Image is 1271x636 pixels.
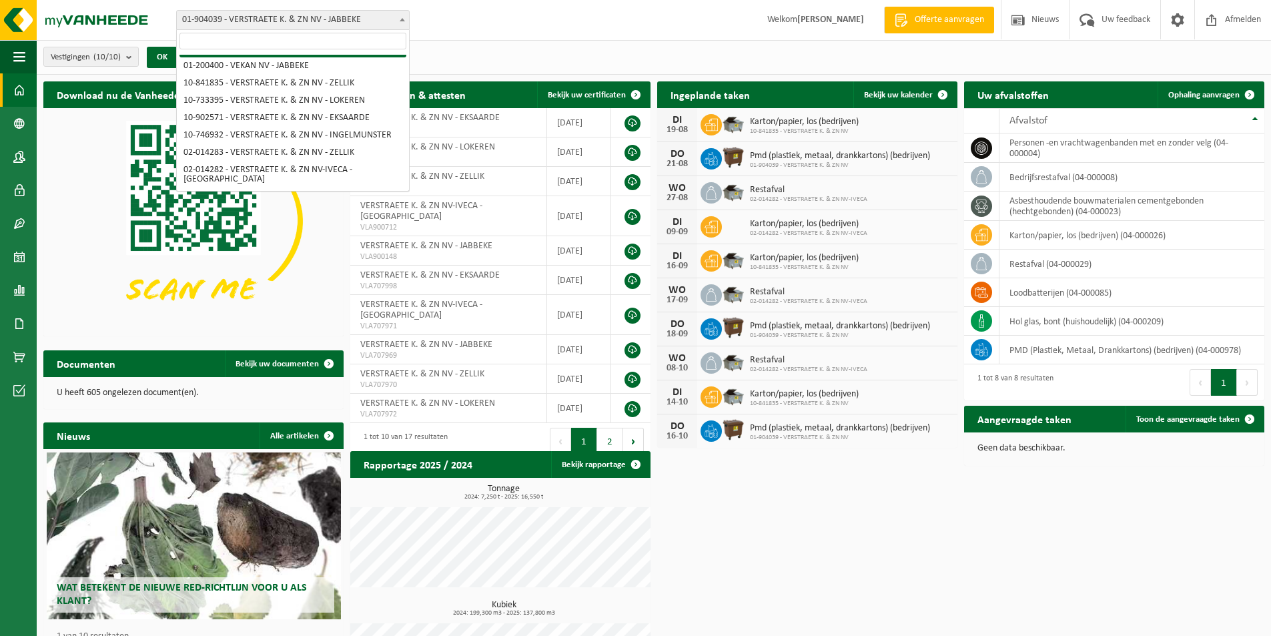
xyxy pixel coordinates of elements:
[176,10,410,30] span: 01-904039 - VERSTRAETE K. & ZN NV - JABBEKE
[597,428,623,454] button: 2
[43,422,103,448] h2: Nieuws
[547,167,611,196] td: [DATE]
[722,146,745,169] img: WB-1100-HPE-BN-01
[722,112,745,135] img: WB-5000-GAL-GY-01
[664,217,691,228] div: DI
[722,282,745,305] img: WB-5000-GAL-GY-01
[664,149,691,160] div: DO
[750,355,867,366] span: Restafval
[357,485,651,501] h3: Tonnage
[360,222,536,233] span: VLA900712
[750,434,930,442] span: 01-904039 - VERSTRAETE K. & ZN NV
[797,15,864,25] strong: [PERSON_NAME]
[664,228,691,237] div: 09-09
[664,160,691,169] div: 21-08
[1136,415,1240,424] span: Toon de aangevraagde taken
[750,298,867,306] span: 02-014282 - VERSTRAETE K. & ZN NV-IVECA
[999,250,1264,278] td: restafval (04-000029)
[179,75,406,92] li: 10-841835 - VERSTRAETE K. & ZN NV - ZELLIK
[664,262,691,271] div: 16-09
[571,428,597,454] button: 1
[548,91,626,99] span: Bekijk uw certificaten
[360,321,536,332] span: VLA707971
[57,583,307,606] span: Wat betekent de nieuwe RED-richtlijn voor u als klant?
[722,350,745,373] img: WB-5000-GAL-GY-01
[350,81,479,107] h2: Certificaten & attesten
[1237,369,1258,396] button: Next
[360,123,536,134] span: VLA900710
[360,398,495,408] span: VERSTRAETE K. & ZN NV - LOKEREN
[357,601,651,617] h3: Kubiek
[43,350,129,376] h2: Documenten
[179,92,406,109] li: 10-733395 - VERSTRAETE K. & ZN NV - LOKEREN
[964,81,1062,107] h2: Uw afvalstoffen
[360,409,536,420] span: VLA707972
[664,125,691,135] div: 19-08
[360,113,500,123] span: VERSTRAETE K. & ZN NV - EKSAARDE
[547,266,611,295] td: [DATE]
[999,278,1264,307] td: loodbatterijen (04-000085)
[179,144,406,162] li: 02-014283 - VERSTRAETE K. & ZN NV - ZELLIK
[999,307,1264,336] td: hol glas, bont (huishoudelijk) (04-000209)
[750,389,859,400] span: Karton/papier, los (bedrijven)
[547,295,611,335] td: [DATE]
[360,340,492,350] span: VERSTRAETE K. & ZN NV - JABBEKE
[179,162,406,188] li: 02-014282 - VERSTRAETE K. & ZN NV-IVECA - [GEOGRAPHIC_DATA]
[1211,369,1237,396] button: 1
[360,172,484,182] span: VERSTRAETE K. & ZN NV - ZELLIK
[657,81,763,107] h2: Ingeplande taken
[750,321,930,332] span: Pmd (plastiek, metaal, drankkartons) (bedrijven)
[999,221,1264,250] td: karton/papier, los (bedrijven) (04-000026)
[360,350,536,361] span: VLA707969
[977,444,1251,453] p: Geen data beschikbaar.
[547,236,611,266] td: [DATE]
[664,330,691,339] div: 18-09
[177,11,409,29] span: 01-904039 - VERSTRAETE K. & ZN NV - JABBEKE
[360,252,536,262] span: VLA900148
[750,185,867,196] span: Restafval
[664,353,691,364] div: WO
[722,316,745,339] img: WB-1100-HPE-BN-01
[360,241,492,251] span: VERSTRAETE K. & ZN NV - JABBEKE
[357,610,651,617] span: 2024: 199,300 m3 - 2025: 137,800 m3
[664,387,691,398] div: DI
[547,196,611,236] td: [DATE]
[43,81,222,107] h2: Download nu de Vanheede+ app!
[1158,81,1263,108] a: Ophaling aanvragen
[722,248,745,271] img: WB-5000-GAL-GY-01
[360,270,500,280] span: VERSTRAETE K. & ZN NV - EKSAARDE
[225,350,342,377] a: Bekijk uw documenten
[1009,115,1047,126] span: Afvalstof
[750,366,867,374] span: 02-014282 - VERSTRAETE K. & ZN NV-IVECA
[664,285,691,296] div: WO
[750,287,867,298] span: Restafval
[547,394,611,423] td: [DATE]
[357,494,651,501] span: 2024: 7,250 t - 2025: 16,550 t
[971,368,1053,397] div: 1 tot 8 van 8 resultaten
[722,180,745,203] img: WB-5000-GAL-GY-01
[664,296,691,305] div: 17-09
[537,81,649,108] a: Bekijk uw certificaten
[664,251,691,262] div: DI
[93,53,121,61] count: (10/10)
[664,194,691,203] div: 27-08
[750,332,930,340] span: 01-904039 - VERSTRAETE K. & ZN NV
[750,230,867,238] span: 02-014282 - VERSTRAETE K. & ZN NV-IVECA
[550,428,571,454] button: Previous
[750,423,930,434] span: Pmd (plastiek, metaal, drankkartons) (bedrijven)
[547,108,611,137] td: [DATE]
[664,421,691,432] div: DO
[884,7,994,33] a: Offerte aanvragen
[43,108,344,334] img: Download de VHEPlus App
[999,192,1264,221] td: asbesthoudende bouwmaterialen cementgebonden (hechtgebonden) (04-000023)
[999,133,1264,163] td: personen -en vrachtwagenbanden met en zonder velg (04-000004)
[864,91,933,99] span: Bekijk uw kalender
[750,127,859,135] span: 10-841835 - VERSTRAETE K. & ZN NV
[1168,91,1240,99] span: Ophaling aanvragen
[360,153,536,164] span: VLA900709
[722,418,745,441] img: WB-1100-HPE-BN-01
[853,81,956,108] a: Bekijk uw kalender
[1190,369,1211,396] button: Previous
[360,142,495,152] span: VERSTRAETE K. & ZN NV - LOKEREN
[911,13,987,27] span: Offerte aanvragen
